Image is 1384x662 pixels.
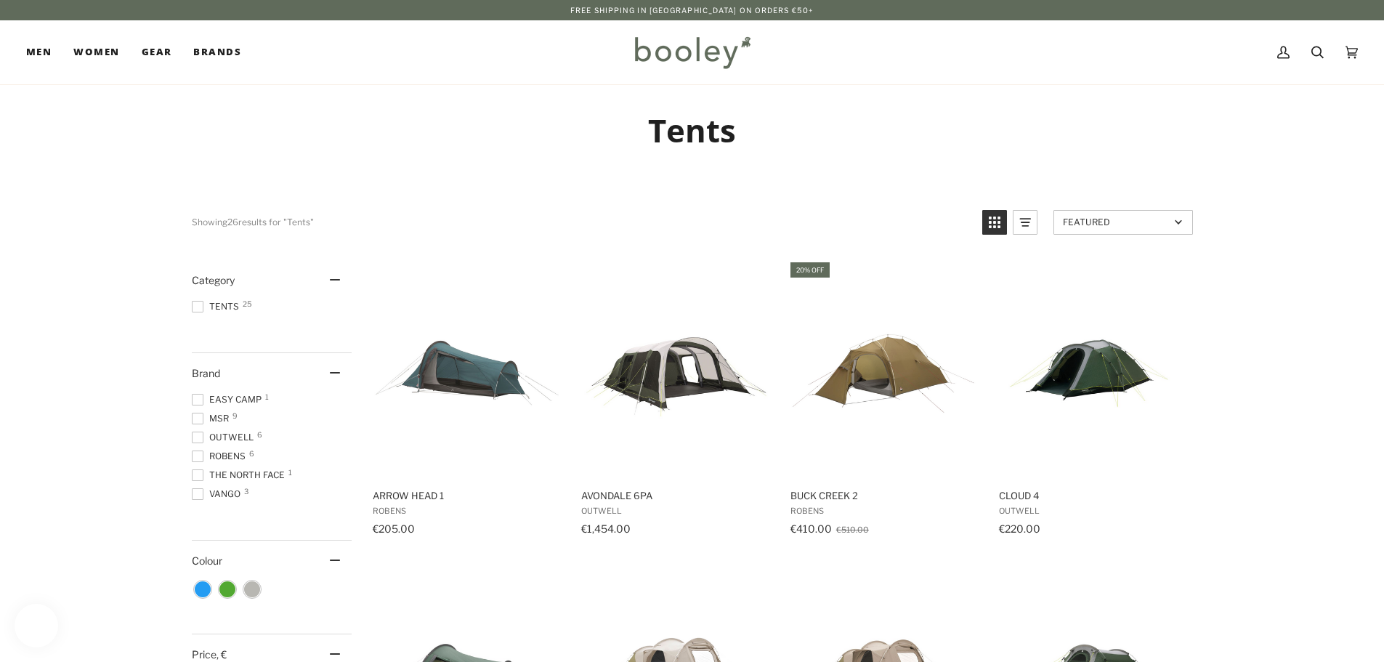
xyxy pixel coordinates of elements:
span: MSR [192,412,233,425]
span: Women [73,45,119,60]
span: Robens [373,506,561,516]
img: Robens Arrow Head 1 Blue - Booley Galway [371,273,563,465]
span: Colour [192,554,233,567]
span: 25 [243,300,252,307]
span: Arrow Head 1 [373,489,561,502]
span: Vango [192,488,245,501]
span: Colour: Green [219,581,235,597]
span: , € [216,648,227,661]
a: Cloud 4 [997,260,1189,540]
span: Tents [192,300,243,313]
span: Cloud 4 [999,489,1187,502]
span: Brands [193,45,241,60]
span: Robens [790,506,979,516]
iframe: Button to open loyalty program pop-up [15,604,58,647]
h1: Tents [192,110,1193,150]
span: €510.00 [836,525,869,535]
span: 9 [232,412,238,419]
span: 3 [244,488,248,495]
a: Men [26,20,62,84]
span: Gear [142,45,172,60]
a: Buck Creek 2 [788,260,981,540]
span: €1,454.00 [581,522,631,535]
div: Showing results for "Tents" [192,210,971,235]
span: Outwell [192,431,258,444]
span: Outwell [999,506,1187,516]
span: €410.00 [790,522,832,535]
img: Booley [628,31,756,73]
img: Outwell Cloud 4 - Green Booley Galway [997,273,1189,465]
span: Buck Creek 2 [790,489,979,502]
span: Colour: Blue [195,581,211,597]
span: €220.00 [999,522,1040,535]
a: Gear [131,20,183,84]
a: Women [62,20,130,84]
span: Brand [192,367,220,379]
a: Sort options [1053,210,1193,235]
span: Avondale 6PA [581,489,769,502]
span: Price [192,648,227,661]
span: €205.00 [373,522,415,535]
a: View list mode [1013,210,1037,235]
span: 6 [249,450,254,457]
span: Outwell [581,506,769,516]
span: The North Face [192,469,289,482]
span: Category [192,274,235,286]
a: View grid mode [982,210,1007,235]
span: 6 [257,431,262,438]
span: Easy Camp [192,393,266,406]
span: 1 [265,393,269,400]
b: 26 [227,217,238,227]
img: Robens Buck Creek 2 Green Vineyard - Booley Galway [788,273,981,465]
a: Avondale 6PA [579,260,772,540]
div: 20% off [790,262,830,278]
a: Brands [182,20,252,84]
img: Outwell Avondale 6PA - Booley Galway [579,273,772,465]
a: Arrow Head 1 [371,260,563,540]
span: Robens [192,450,250,463]
span: Colour: Grey [244,581,260,597]
span: Featured [1063,217,1170,227]
span: 1 [288,469,292,476]
span: Men [26,45,52,60]
p: Free Shipping in [GEOGRAPHIC_DATA] on Orders €50+ [570,4,814,16]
